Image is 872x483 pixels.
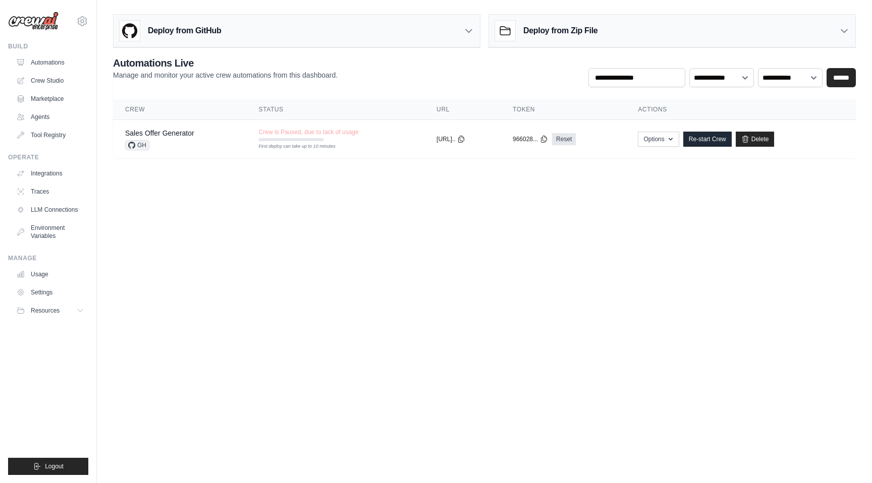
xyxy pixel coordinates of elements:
a: Agents [12,109,88,125]
th: Token [501,99,626,120]
a: Settings [12,284,88,300]
a: Sales Offer Generator [125,129,194,137]
button: Options [638,132,679,147]
th: Actions [626,99,856,120]
h3: Deploy from Zip File [523,25,597,37]
a: Usage [12,266,88,282]
h2: Automations Live [113,56,338,70]
img: GitHub Logo [120,21,140,41]
th: URL [424,99,501,120]
span: GH [125,140,149,150]
a: Traces [12,184,88,200]
a: Re-start Crew [683,132,732,147]
p: Manage and monitor your active crew automations from this dashboard. [113,70,338,80]
button: 966028... [513,135,548,143]
div: Operate [8,153,88,161]
div: Build [8,42,88,50]
a: Tool Registry [12,127,88,143]
a: Automations [12,54,88,71]
span: Logout [45,462,64,470]
th: Crew [113,99,247,120]
span: Resources [31,307,60,315]
button: Logout [8,458,88,475]
a: LLM Connections [12,202,88,218]
a: Delete [736,132,775,147]
button: Resources [12,303,88,319]
a: Reset [552,133,576,145]
img: Logo [8,12,59,31]
a: Crew Studio [12,73,88,89]
div: First deploy can take up to 10 minutes [259,143,323,150]
th: Status [247,99,425,120]
a: Environment Variables [12,220,88,244]
a: Integrations [12,165,88,182]
a: Marketplace [12,91,88,107]
h3: Deploy from GitHub [148,25,221,37]
div: Manage [8,254,88,262]
span: Crew is Paused, due to lack of usage [259,128,359,136]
